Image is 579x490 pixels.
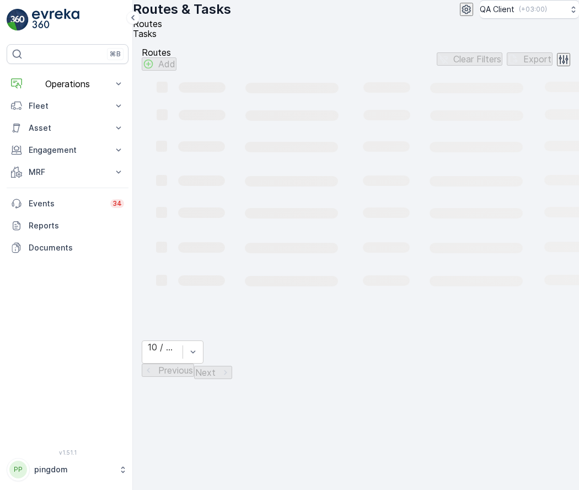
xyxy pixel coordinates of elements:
img: logo [7,9,29,31]
p: Fleet [29,100,106,111]
p: QA Client [480,4,514,15]
p: Next [195,367,216,377]
p: ( +03:00 ) [519,5,547,14]
a: Reports [7,215,128,237]
p: Routes & Tasks [133,1,231,18]
button: Fleet [7,95,128,117]
p: Engagement [29,145,106,156]
p: Asset [29,122,106,134]
button: Operations [7,73,128,95]
button: Engagement [7,139,128,161]
p: Clear Filters [453,54,501,64]
p: Events [29,198,104,209]
span: Tasks [133,28,157,39]
p: pingdom [34,464,113,475]
div: 10 / Page [148,342,177,352]
p: Previous [158,365,193,375]
button: Previous [142,364,194,377]
span: Routes [133,18,162,29]
button: PPpingdom [7,458,128,481]
a: Events34 [7,193,128,215]
p: MRF [29,167,106,178]
p: ⌘B [110,50,121,58]
p: Documents [29,242,124,253]
p: Add [158,59,175,69]
p: 34 [112,199,122,208]
button: Next [194,366,232,379]
img: logo_light-DOdMpM7g.png [32,9,79,31]
button: Asset [7,117,128,139]
p: Reports [29,220,124,231]
p: Routes [142,47,176,57]
button: Add [142,57,176,71]
button: Clear Filters [437,52,502,66]
a: Documents [7,237,128,259]
div: PP [9,461,27,478]
p: Operations [29,79,106,89]
span: v 1.51.1 [7,449,128,456]
button: MRF [7,161,128,183]
p: Export [523,54,551,64]
button: Export [507,52,553,66]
